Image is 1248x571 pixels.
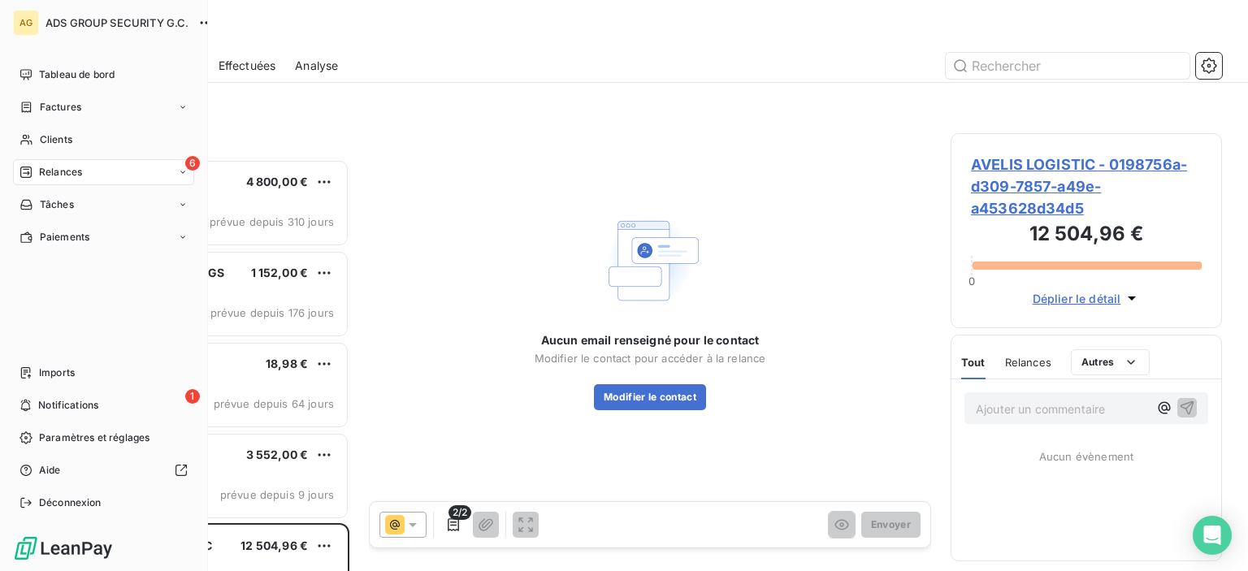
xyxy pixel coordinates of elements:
span: Tâches [40,197,74,212]
span: prévue depuis 64 jours [214,397,334,410]
span: Analyse [295,58,338,74]
span: Paiements [40,230,89,244]
span: Clients [40,132,72,147]
span: 1 152,00 € [251,266,309,279]
img: Empty state [598,209,702,313]
span: 1 [185,389,200,404]
span: 2/2 [448,505,471,520]
h3: 12 504,96 € [971,219,1202,252]
span: Déconnexion [39,495,102,510]
span: 3 552,00 € [246,448,309,461]
span: prévue depuis 310 jours [210,215,334,228]
span: Notifications [38,398,98,413]
input: Rechercher [946,53,1189,79]
span: Modifier le contact pour accéder à la relance [535,352,766,365]
span: ADS GROUP SECURITY G.C. [45,16,188,29]
div: AG [13,10,39,36]
span: prévue depuis 176 jours [210,306,334,319]
span: prévue depuis 9 jours [220,488,334,501]
button: Déplier le détail [1028,289,1146,308]
span: Paramètres et réglages [39,430,149,445]
span: AVELIS LOGISTIC - 0198756a-d309-7857-a49e-a453628d34d5 [971,154,1202,219]
span: 12 504,96 € [240,539,308,552]
button: Autres [1071,349,1150,375]
span: Factures [40,100,81,115]
span: 18,98 € [266,357,308,370]
span: Tableau de bord [39,67,115,82]
span: Effectuées [219,58,276,74]
span: Imports [39,366,75,380]
button: Envoyer [861,512,921,538]
span: 0 [968,275,975,288]
span: Relances [1005,356,1051,369]
span: 6 [185,156,200,171]
div: grid [78,159,349,571]
span: 4 800,00 € [246,175,309,188]
div: Open Intercom Messenger [1193,516,1232,555]
span: Aucun email renseigné pour le contact [541,332,760,348]
span: Aucun évènement [1039,450,1133,463]
span: Déplier le détail [1033,290,1121,307]
button: Modifier le contact [594,384,706,410]
a: Aide [13,457,194,483]
img: Logo LeanPay [13,535,114,561]
span: Relances [39,165,82,180]
span: Tout [961,356,986,369]
span: Aide [39,463,61,478]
